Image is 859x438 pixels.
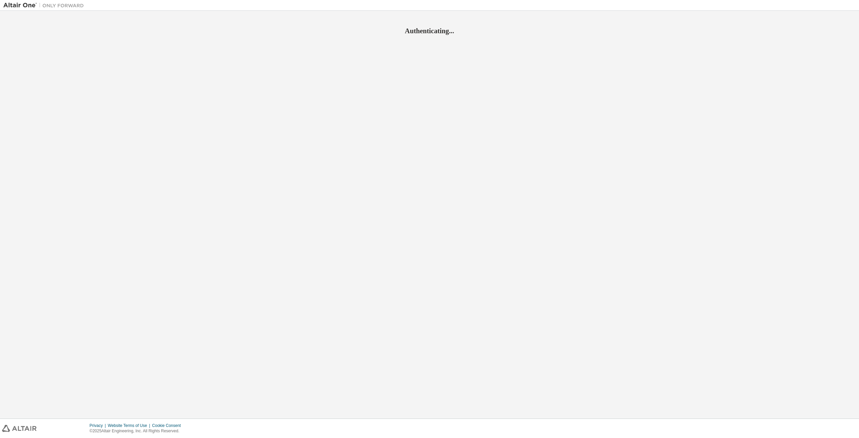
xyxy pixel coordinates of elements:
h2: Authenticating... [3,27,856,35]
div: Cookie Consent [152,423,185,428]
div: Website Terms of Use [108,423,152,428]
img: altair_logo.svg [2,425,37,432]
div: Privacy [90,423,108,428]
img: Altair One [3,2,87,9]
p: © 2025 Altair Engineering, Inc. All Rights Reserved. [90,428,185,434]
